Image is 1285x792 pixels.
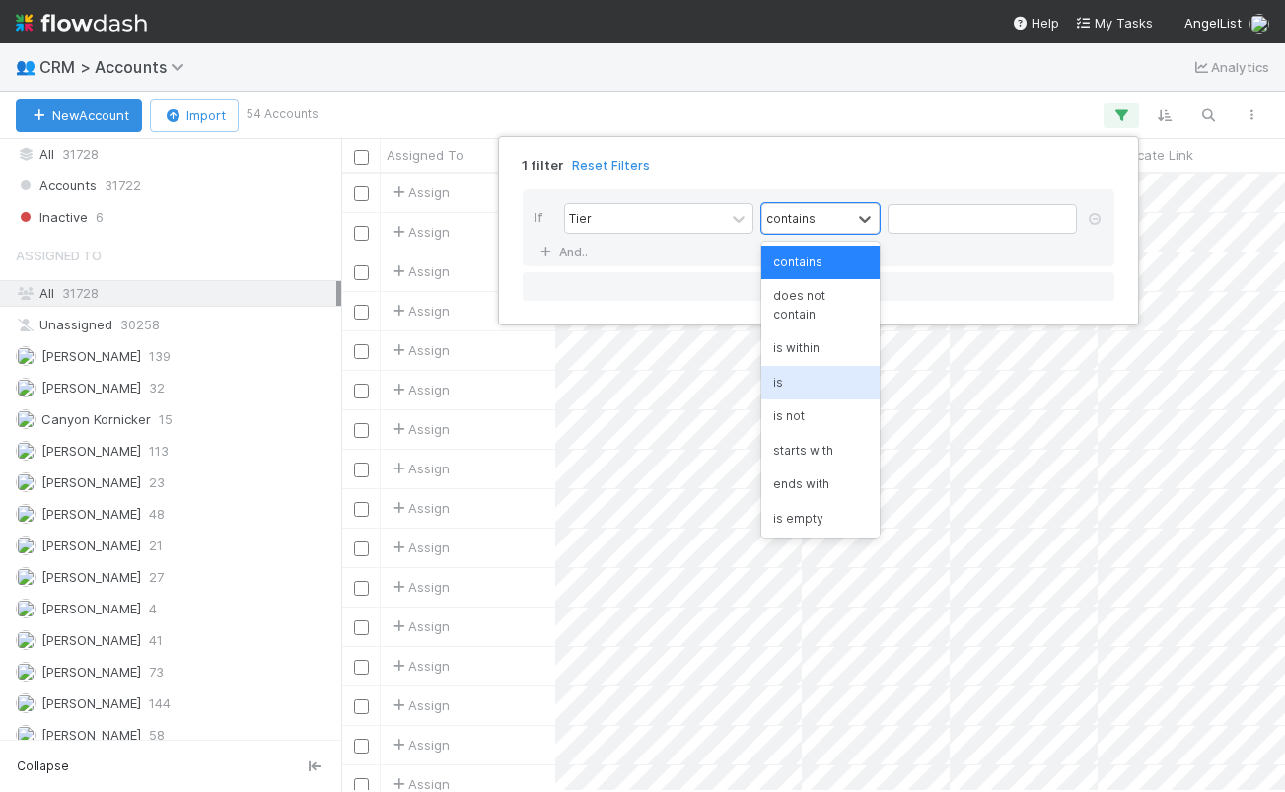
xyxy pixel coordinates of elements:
[761,434,880,468] div: starts with
[522,157,564,174] span: 1 filter
[572,157,650,174] a: Reset Filters
[761,399,880,433] div: is not
[535,203,564,238] div: If
[761,366,880,399] div: is
[761,502,880,536] div: is empty
[766,209,816,227] div: contains
[523,272,1114,301] button: Or if...
[535,238,597,266] a: And..
[761,246,880,279] div: contains
[761,279,880,331] div: does not contain
[761,331,880,365] div: is within
[761,468,880,501] div: ends with
[569,209,592,227] div: Tier
[761,536,880,569] div: is not empty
